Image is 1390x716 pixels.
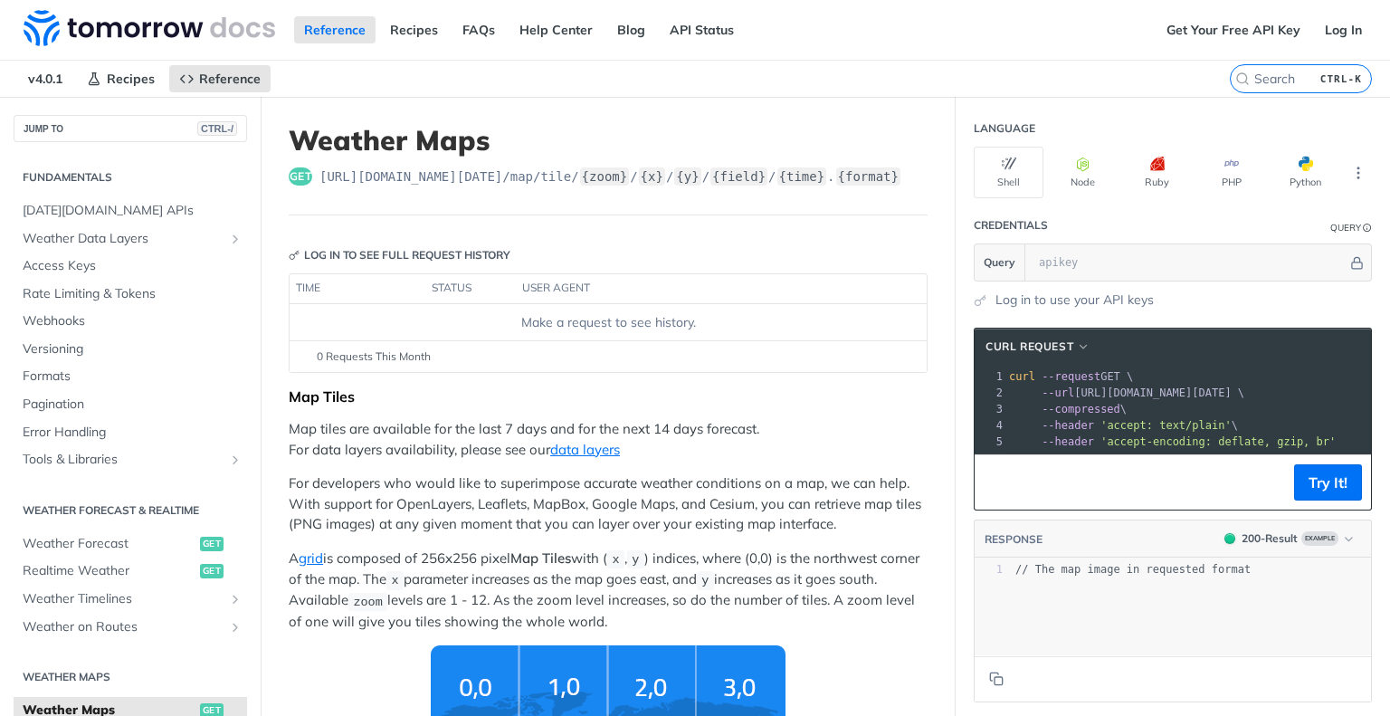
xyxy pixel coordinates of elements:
[317,348,431,365] span: 0 Requests This Month
[14,669,247,685] h2: Weather Maps
[1345,159,1372,186] button: More Languages
[452,16,505,43] a: FAQs
[1009,419,1238,432] span: \
[1347,253,1366,272] button: Hide
[985,339,1073,355] span: cURL Request
[289,473,928,535] p: For developers who would like to superimpose accurate weather conditions on a map, we can help. W...
[23,257,243,275] span: Access Keys
[297,313,919,332] div: Make a request to see history.
[294,16,376,43] a: Reference
[14,308,247,335] a: Webhooks
[14,530,247,558] a: Weather Forecastget
[14,446,247,473] a: Tools & LibrariesShow subpages for Tools & Libraries
[612,553,619,567] span: x
[23,340,243,358] span: Versioning
[299,549,323,567] a: grid
[984,469,1009,496] button: Copy to clipboard
[289,250,300,261] svg: Key
[14,115,247,142] button: JUMP TOCTRL-/
[289,247,510,263] div: Log in to see full request history
[550,441,620,458] a: data layers
[701,574,709,587] span: y
[425,274,516,303] th: status
[1294,464,1362,501] button: Try It!
[975,244,1025,281] button: Query
[380,16,448,43] a: Recipes
[1315,16,1372,43] a: Log In
[14,281,247,308] a: Rate Limiting & Tokens
[228,232,243,246] button: Show subpages for Weather Data Layers
[1015,563,1251,576] span: // The map image in requested format
[1009,370,1133,383] span: GET \
[200,564,224,578] span: get
[1030,244,1347,281] input: apikey
[975,434,1005,450] div: 5
[23,451,224,469] span: Tools & Libraries
[975,417,1005,434] div: 4
[1042,387,1074,399] span: --url
[23,535,195,553] span: Weather Forecast
[1316,70,1366,88] kbd: CTRL-K
[1157,16,1310,43] a: Get Your Free API Key
[1350,165,1366,181] svg: More ellipsis
[23,202,243,220] span: [DATE][DOMAIN_NAME] APIs
[353,595,382,608] span: zoom
[23,230,224,248] span: Weather Data Layers
[197,121,237,136] span: CTRL-/
[1100,435,1336,448] span: 'accept-encoding: deflate, gzip, br'
[289,387,928,406] div: Map Tiles
[1301,531,1338,546] span: Example
[1122,147,1192,198] button: Ruby
[1242,530,1298,547] div: 200 - Result
[1048,147,1118,198] button: Node
[1363,224,1372,233] i: Information
[228,592,243,606] button: Show subpages for Weather Timelines
[14,225,247,253] a: Weather Data LayersShow subpages for Weather Data Layers
[777,167,827,186] label: {time}
[660,16,744,43] a: API Status
[23,368,243,386] span: Formats
[984,665,1009,692] button: Copy to clipboard
[14,253,247,280] a: Access Keys
[23,396,243,414] span: Pagination
[14,558,247,585] a: Realtime Weatherget
[974,217,1048,234] div: Credentials
[1009,370,1035,383] span: curl
[607,16,655,43] a: Blog
[1042,435,1094,448] span: --header
[14,419,247,446] a: Error Handling
[984,530,1043,549] button: RESPONSE
[674,167,700,186] label: {y}
[14,363,247,390] a: Formats
[14,391,247,418] a: Pagination
[510,549,571,567] strong: Map Tiles
[14,197,247,224] a: [DATE][DOMAIN_NAME] APIs
[1271,147,1340,198] button: Python
[289,124,928,157] h1: Weather Maps
[1042,370,1100,383] span: --request
[23,618,224,636] span: Weather on Routes
[974,147,1043,198] button: Shell
[1042,419,1094,432] span: --header
[516,274,890,303] th: user agent
[1215,530,1362,548] button: 200200-ResultExample
[289,549,928,632] p: A is composed of 256x256 pixel with ( , ) indices, where (0,0) is the northwest corner of the map...
[979,338,1097,356] button: cURL Request
[23,590,224,608] span: Weather Timelines
[1009,387,1244,399] span: [URL][DOMAIN_NAME][DATE] \
[23,424,243,442] span: Error Handling
[984,254,1015,271] span: Query
[1224,533,1235,544] span: 200
[639,167,665,186] label: {x}
[974,120,1035,137] div: Language
[632,553,639,567] span: y
[319,167,901,186] span: https://api.tomorrow.io/v4/map/tile/{zoom}/{x}/{y}/{field}/{time}.{format}
[975,368,1005,385] div: 1
[1196,147,1266,198] button: PHP
[995,291,1154,310] a: Log in to use your API keys
[169,65,271,92] a: Reference
[289,167,312,186] span: get
[14,502,247,519] h2: Weather Forecast & realtime
[23,562,195,580] span: Realtime Weather
[77,65,165,92] a: Recipes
